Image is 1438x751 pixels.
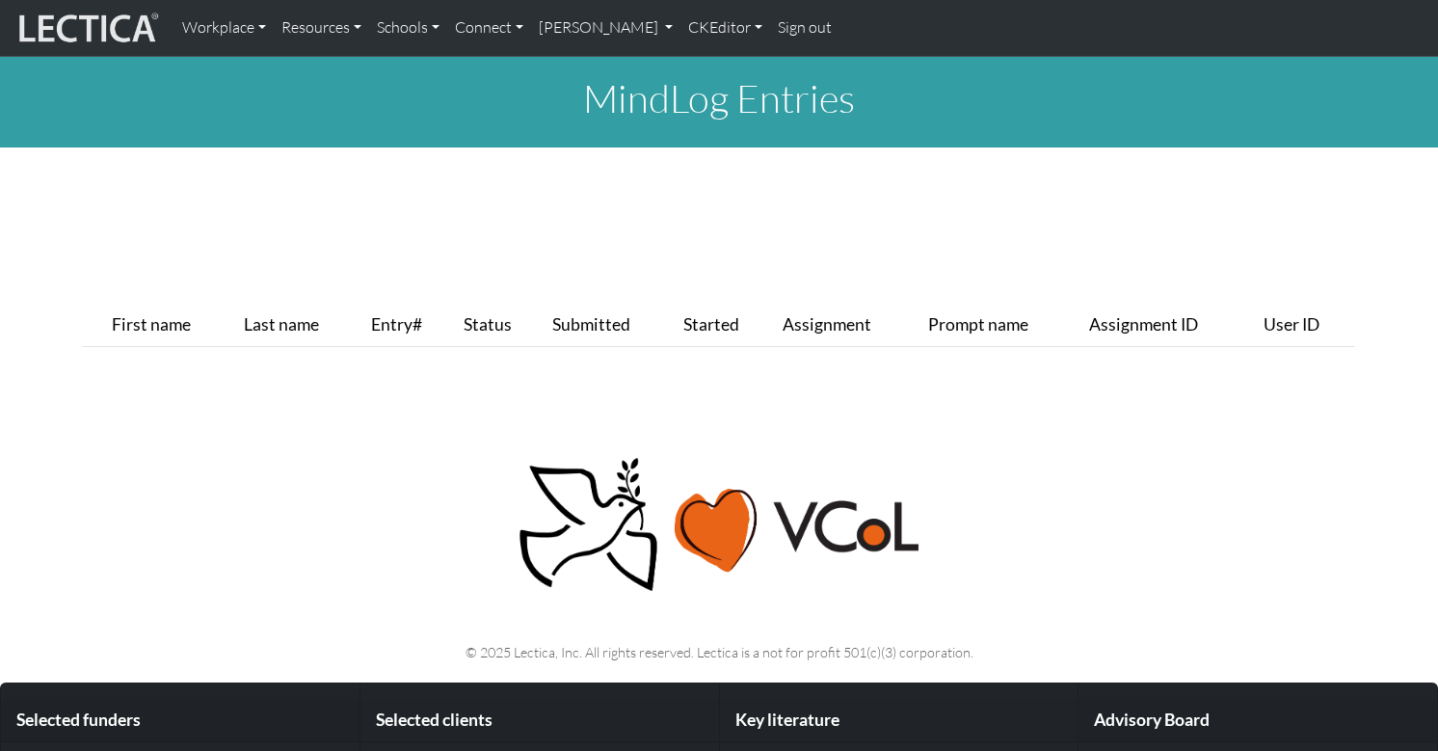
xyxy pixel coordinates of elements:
[676,304,775,347] th: Started
[360,699,719,742] div: Selected clients
[14,10,159,46] img: lecticalive
[456,304,545,347] th: Status
[447,8,531,48] a: Connect
[1,699,359,742] div: Selected funders
[775,304,920,347] th: Assignment
[531,8,680,48] a: [PERSON_NAME]
[104,304,236,347] th: First name
[920,304,1082,347] th: Prompt name
[1081,304,1255,347] th: Assignment ID
[545,304,675,347] th: Submitted
[274,8,369,48] a: Resources
[94,641,1344,663] p: © 2025 Lectica, Inc. All rights reserved. Lectica is a not for profit 501(c)(3) corporation.
[236,304,362,347] th: Last name
[1256,304,1355,347] th: User ID
[174,8,274,48] a: Workplace
[770,8,839,48] a: Sign out
[513,455,925,595] img: Peace, love, VCoL
[369,8,447,48] a: Schools
[1078,699,1437,742] div: Advisory Board
[720,699,1078,742] div: Key literature
[680,8,770,48] a: CKEditor
[363,304,456,347] th: Entry#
